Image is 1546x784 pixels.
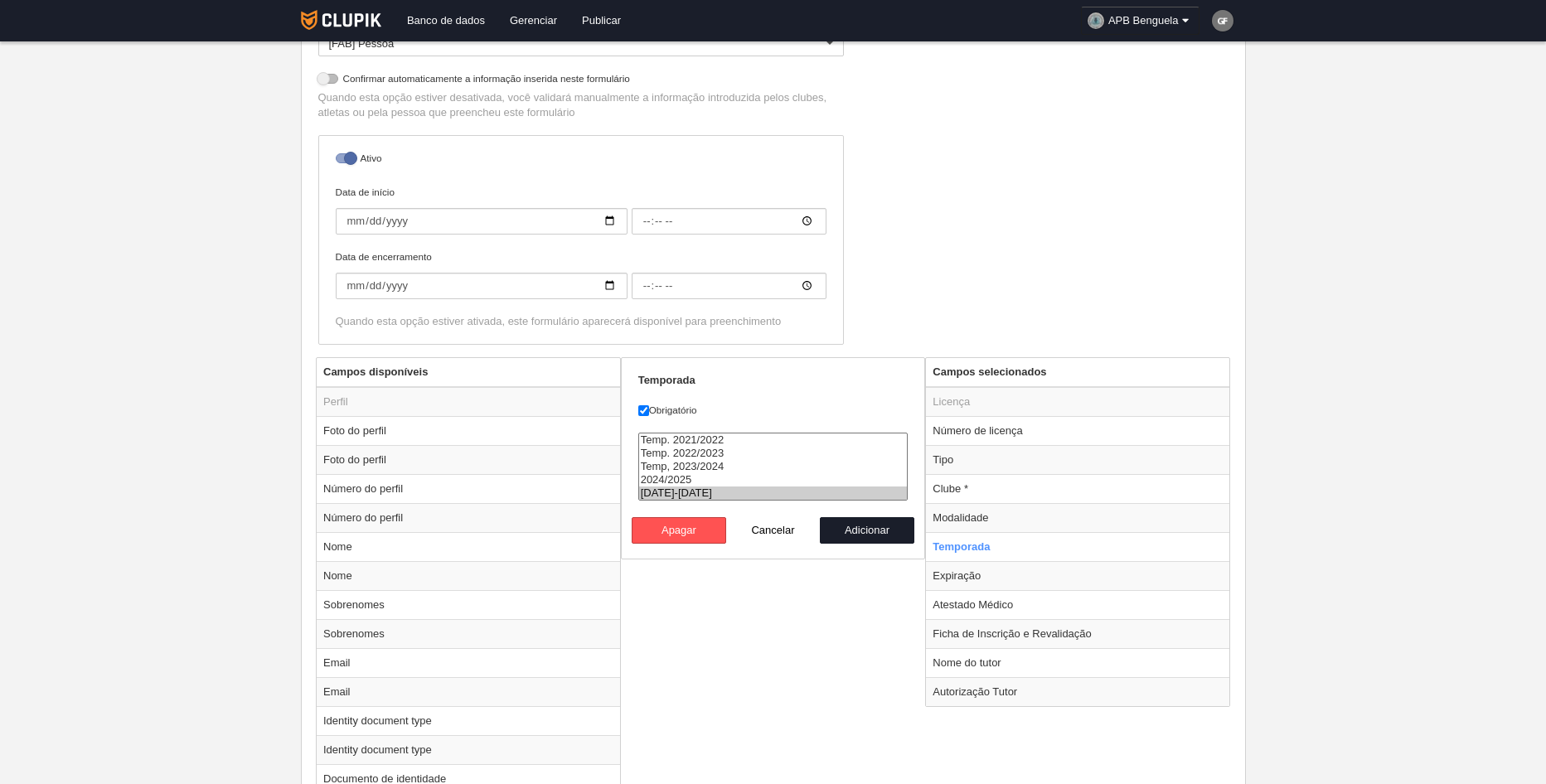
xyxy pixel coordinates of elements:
option: 2024/2025 [639,473,908,486]
td: Modalidade [926,503,1229,532]
td: Expiração [926,561,1229,590]
td: Nome [317,561,620,590]
span: APB Benguela [1108,12,1179,29]
td: Licença [926,387,1229,417]
td: Atestado Médico [926,590,1229,619]
input: Data de encerramento [632,273,826,299]
td: Número do perfil [317,503,620,532]
th: Campos disponíveis [317,358,620,387]
img: Clupik [301,10,381,30]
input: Obrigatório [638,405,649,416]
td: Nome [317,532,620,561]
input: Data de início [632,208,826,235]
td: Ficha de Inscrição e Revalidação [926,619,1229,648]
option: Temp. 2022/2023 [639,447,908,460]
td: Identity document type [317,706,620,735]
a: APB Benguela [1081,7,1199,35]
img: c2l6ZT0zMHgzMCZmcz05JnRleHQ9R0YmYmc9NzU3NTc1.png [1212,10,1233,31]
td: Email [317,648,620,677]
td: Identity document type [317,735,620,764]
label: Ativo [336,151,826,170]
label: Obrigatório [638,403,909,418]
td: Sobrenomes [317,619,620,648]
label: Data de início [336,185,826,235]
td: Nome do tutor [926,648,1229,677]
strong: Temporada [638,374,695,386]
label: Confirmar automaticamente a informação inserida neste formulário [318,71,844,90]
div: Quando esta opção estiver ativada, este formulário aparecerá disponível para preenchimento [336,314,826,329]
td: Email [317,677,620,706]
option: Temp, 2023/2024 [639,460,908,473]
img: OaIeMqHB6iGG.30x30.jpg [1088,12,1104,29]
td: Clube * [926,474,1229,503]
td: Foto do perfil [317,416,620,445]
td: Tipo [926,445,1229,474]
button: Cancelar [726,517,821,544]
td: Número de licença [926,416,1229,445]
td: Temporada [926,532,1229,561]
td: Foto do perfil [317,445,620,474]
span: [FAB] Pessoa [329,37,395,50]
td: Sobrenomes [317,590,620,619]
th: Campos selecionados [926,358,1229,387]
option: 2025-2026 [639,486,908,500]
option: Temp. 2021/2022 [639,433,908,447]
td: Número do perfil [317,474,620,503]
input: Data de encerramento [336,273,628,299]
p: Quando esta opção estiver desativada, você validará manualmente a informação introduzida pelos cl... [318,90,844,120]
td: Autorização Tutor [926,677,1229,706]
button: Adicionar [820,517,914,544]
td: Perfil [317,387,620,417]
label: Data de encerramento [336,249,826,299]
input: Data de início [336,208,628,235]
button: Apagar [632,517,726,544]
